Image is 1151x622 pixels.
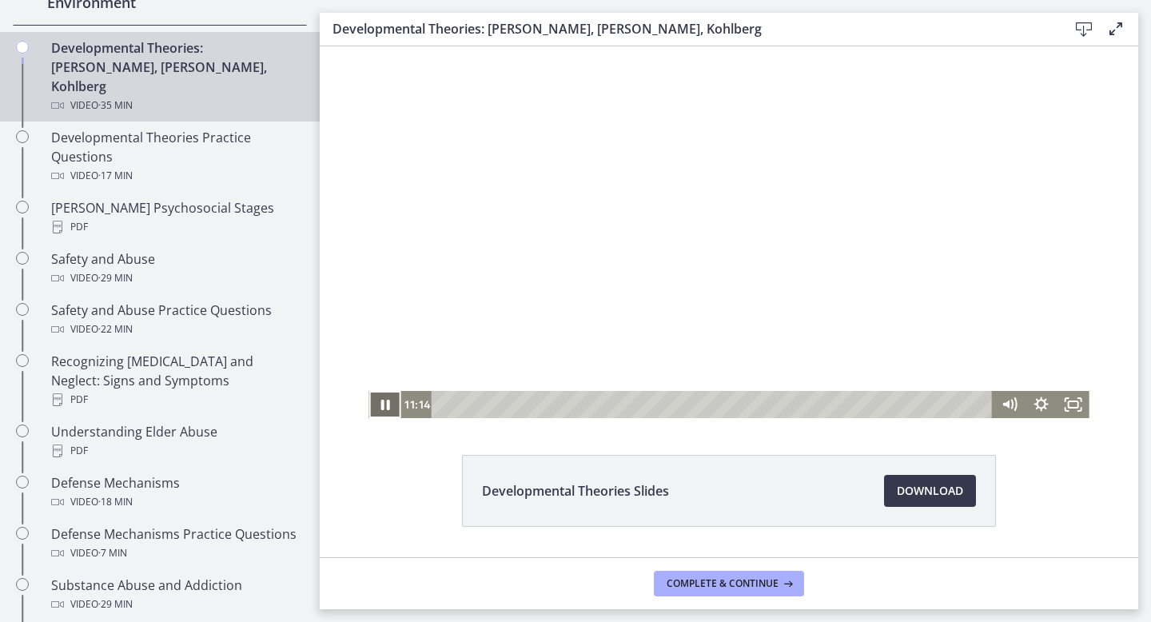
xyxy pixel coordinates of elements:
div: Understanding Elder Abuse [51,422,301,461]
span: Complete & continue [667,577,779,590]
button: Show settings menu [706,378,738,405]
span: Developmental Theories Slides [482,481,669,500]
div: PDF [51,441,301,461]
div: Substance Abuse and Addiction [51,576,301,614]
h3: Developmental Theories: [PERSON_NAME], [PERSON_NAME], Kohlberg [333,19,1042,38]
span: · 29 min [98,595,133,614]
div: Video [51,269,301,288]
span: · 22 min [98,320,133,339]
div: Video [51,595,301,614]
span: · 18 min [98,492,133,512]
div: Video [51,544,301,563]
div: Developmental Theories: [PERSON_NAME], [PERSON_NAME], Kohlberg [51,38,301,115]
div: Defense Mechanisms Practice Questions [51,524,301,563]
span: · 17 min [98,166,133,185]
div: [PERSON_NAME] Psychosocial Stages [51,198,301,237]
span: · 35 min [98,96,133,115]
div: PDF [51,217,301,237]
div: Video [51,96,301,115]
button: Complete & continue [654,571,804,596]
div: Video [51,492,301,512]
div: Recognizing [MEDICAL_DATA] and Neglect: Signs and Symptoms [51,352,301,409]
div: Safety and Abuse [51,249,301,288]
span: Download [897,481,963,500]
div: Safety and Abuse Practice Questions [51,301,301,339]
div: PDF [51,390,301,409]
a: Download [884,475,976,507]
div: Defense Mechanisms [51,473,301,512]
span: · 7 min [98,544,127,563]
button: Mute [674,378,706,405]
div: Video [51,320,301,339]
button: Fullscreen [738,378,770,405]
iframe: Video Lesson [320,13,1138,418]
div: Developmental Theories Practice Questions [51,128,301,185]
span: · 29 min [98,269,133,288]
div: Video [51,166,301,185]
